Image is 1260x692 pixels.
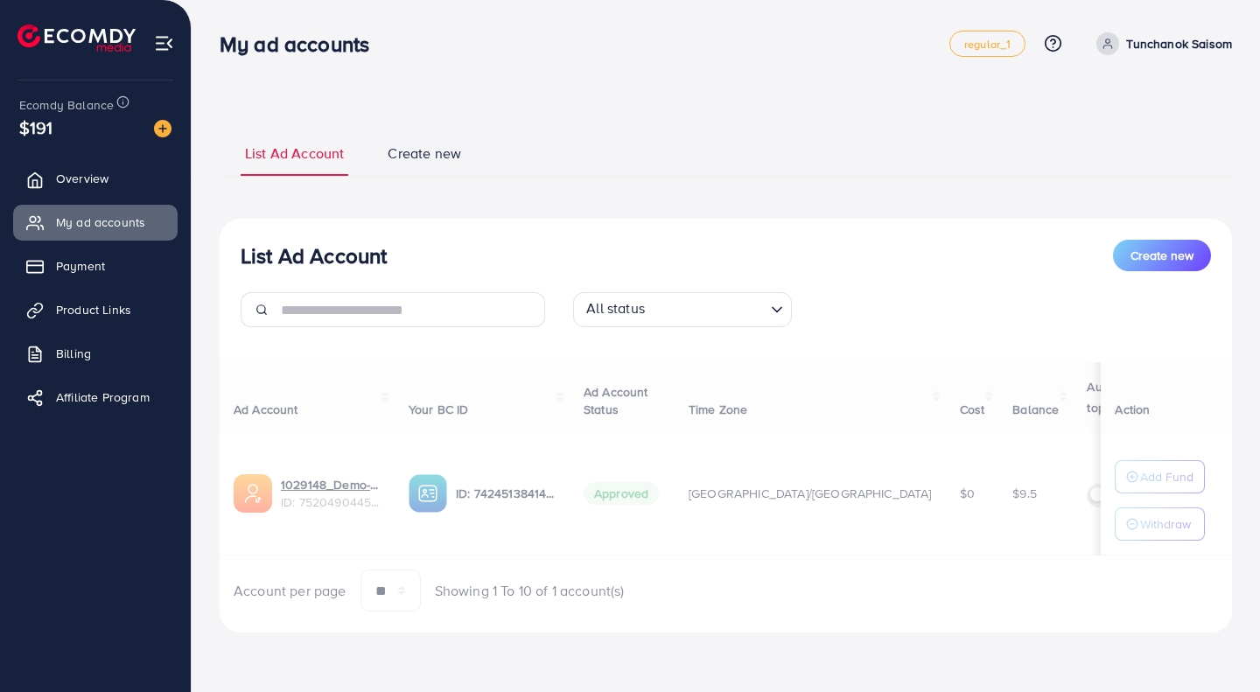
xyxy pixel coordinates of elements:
a: Billing [13,336,178,371]
span: My ad accounts [56,213,145,231]
span: All status [583,295,648,323]
span: Overview [56,170,108,187]
a: Tunchanok Saisom [1089,32,1232,55]
span: Create new [388,143,461,164]
a: regular_1 [949,31,1025,57]
img: menu [154,33,174,53]
a: Payment [13,248,178,283]
a: Overview [13,161,178,196]
div: Search for option [573,292,792,327]
a: Affiliate Program [13,380,178,415]
span: Billing [56,345,91,362]
iframe: Chat [1186,613,1247,679]
input: Search for option [650,296,764,323]
img: logo [17,24,136,52]
h3: List Ad Account [241,243,387,269]
a: My ad accounts [13,205,178,240]
span: Affiliate Program [56,388,150,406]
span: $191 [19,115,53,140]
span: Payment [56,257,105,275]
span: regular_1 [964,38,1011,50]
span: Ecomdy Balance [19,96,114,114]
span: Create new [1130,247,1193,264]
button: Create new [1113,240,1211,271]
img: image [154,120,171,137]
h3: My ad accounts [220,31,383,57]
span: Product Links [56,301,131,318]
a: Product Links [13,292,178,327]
p: Tunchanok Saisom [1126,33,1232,54]
span: List Ad Account [245,143,344,164]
